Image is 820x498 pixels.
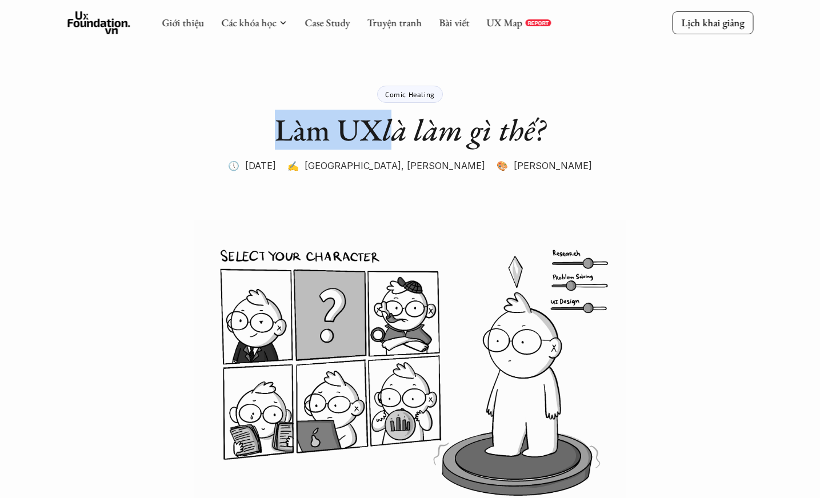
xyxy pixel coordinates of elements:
a: UX Map [486,16,522,29]
a: Case Study [305,16,350,29]
a: Giới thiệu [162,16,204,29]
p: Comic Healing [385,90,435,98]
p: 🎨 [PERSON_NAME] [497,157,592,174]
p: 🕔 [DATE] [228,157,276,174]
p: Lịch khai giảng [681,16,744,29]
p: ✍️ [GEOGRAPHIC_DATA], [PERSON_NAME] [287,157,485,174]
a: Lịch khai giảng [672,11,753,34]
em: là làm gì thế? [382,110,545,150]
p: REPORT [527,19,549,26]
a: Các khóa học [221,16,276,29]
a: Truyện tranh [367,16,422,29]
a: Bài viết [439,16,469,29]
h1: Làm UX [275,111,545,148]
